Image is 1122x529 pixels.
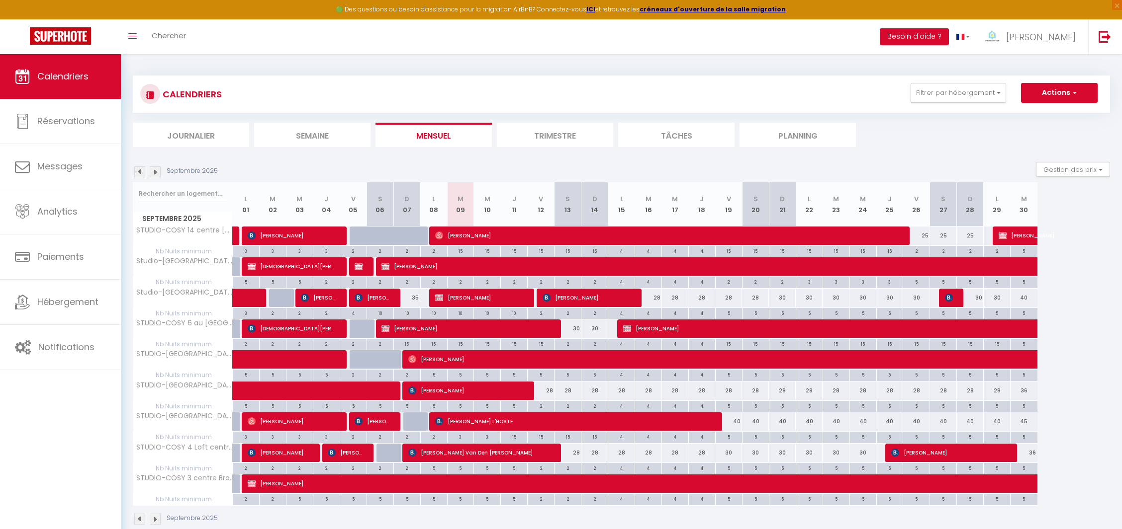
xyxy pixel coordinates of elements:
[37,70,89,82] span: Calendriers
[144,19,193,54] a: Chercher
[133,339,232,350] span: Nb Nuits minimum
[555,308,581,317] div: 2
[635,381,662,400] div: 28
[351,194,356,204] abbr: V
[474,277,500,286] div: 2
[688,289,715,307] div: 28
[313,182,340,227] th: 04
[447,182,474,227] th: 09
[957,246,983,255] div: 2
[689,277,715,286] div: 4
[984,339,1010,348] div: 15
[133,308,232,319] span: Nb Nuits minimum
[270,194,276,204] abbr: M
[727,194,731,204] abbr: V
[394,246,420,255] div: 2
[646,194,652,204] abbr: M
[635,289,662,307] div: 28
[286,308,313,317] div: 2
[30,27,91,45] img: Super Booking
[769,370,796,379] div: 5
[233,339,259,348] div: 2
[1011,246,1037,255] div: 5
[1006,31,1076,43] span: [PERSON_NAME]
[167,166,218,176] p: Septembre 2025
[740,123,856,147] li: Planning
[394,370,420,379] div: 2
[877,308,903,317] div: 5
[581,246,608,255] div: 15
[957,289,984,307] div: 30
[394,277,420,286] div: 2
[528,381,555,400] div: 28
[340,246,367,255] div: 2
[689,246,715,255] div: 4
[340,308,367,317] div: 4
[849,182,876,227] th: 24
[248,257,337,276] span: [DEMOGRAPHIC_DATA][PERSON_NAME]
[957,370,983,379] div: 5
[716,246,742,255] div: 15
[586,5,595,13] a: ICI
[930,370,956,379] div: 5
[313,370,340,379] div: 5
[528,246,554,255] div: 15
[555,381,581,400] div: 28
[930,277,956,286] div: 5
[555,277,581,286] div: 2
[877,370,903,379] div: 5
[984,182,1011,227] th: 29
[501,277,527,286] div: 2
[528,308,554,317] div: 2
[911,83,1006,103] button: Filtrer par hébergement
[139,185,227,203] input: Rechercher un logement...
[769,308,796,317] div: 5
[608,277,635,286] div: 4
[497,123,613,147] li: Trimestre
[133,277,232,288] span: Nb Nuits minimum
[501,246,527,255] div: 15
[903,308,930,317] div: 5
[876,289,903,307] div: 30
[796,182,823,227] th: 22
[930,308,956,317] div: 5
[608,381,635,400] div: 28
[528,370,554,379] div: 5
[160,83,222,105] h3: CALENDRIERS
[448,246,474,255] div: 15
[608,308,635,317] div: 4
[501,339,527,348] div: 15
[608,182,635,227] th: 15
[394,308,420,317] div: 10
[313,308,340,317] div: 2
[957,277,983,286] div: 5
[340,182,367,227] th: 05
[393,289,420,307] div: 35
[260,308,286,317] div: 2
[769,289,796,307] div: 30
[233,308,259,317] div: 3
[880,28,949,45] button: Besoin d'aide ?
[888,194,892,204] abbr: J
[796,308,823,317] div: 5
[877,339,903,348] div: 15
[260,246,286,255] div: 3
[957,339,983,348] div: 15
[581,370,608,379] div: 5
[640,5,786,13] a: créneaux d'ouverture de la salle migration
[662,381,689,400] div: 28
[769,246,796,255] div: 15
[968,194,973,204] abbr: D
[957,182,984,227] th: 28
[823,289,849,307] div: 30
[796,289,823,307] div: 30
[689,370,715,379] div: 4
[1036,162,1110,177] button: Gestion des prix
[435,226,901,245] span: [PERSON_NAME]
[903,182,930,227] th: 26
[474,308,500,317] div: 10
[903,339,930,348] div: 15
[823,182,849,227] th: 23
[37,205,78,218] span: Analytics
